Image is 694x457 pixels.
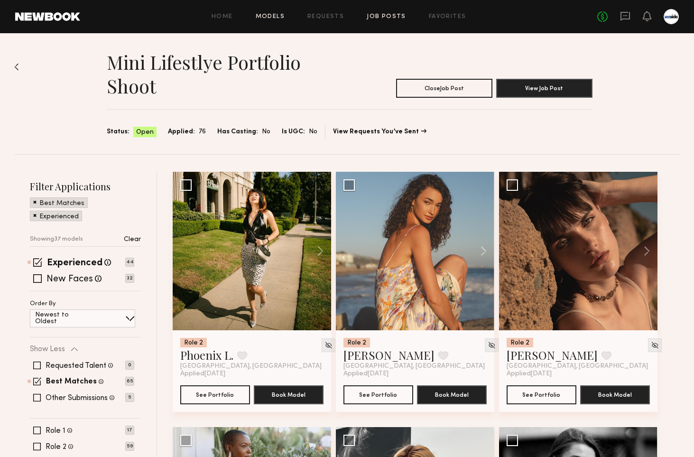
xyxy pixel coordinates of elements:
div: Applied [DATE] [343,370,487,378]
a: Book Model [417,390,487,398]
a: Favorites [429,14,466,20]
label: Best Matches [46,378,97,386]
div: Applied [DATE] [180,370,324,378]
span: [GEOGRAPHIC_DATA], [GEOGRAPHIC_DATA] [343,363,485,370]
span: No [309,127,317,137]
p: Newest to Oldest [35,312,92,325]
p: Show Less [30,345,65,353]
img: Unhide Model [651,341,659,349]
a: Job Posts [367,14,406,20]
p: 65 [125,377,134,386]
p: 44 [125,258,134,267]
a: Book Model [580,390,650,398]
img: Unhide Model [488,341,496,349]
p: 59 [125,442,134,451]
span: Status: [107,127,130,137]
a: [PERSON_NAME] [507,347,598,363]
span: 76 [199,127,206,137]
p: Order By [30,301,56,307]
button: See Portfolio [507,385,576,404]
img: Back to previous page [14,63,19,71]
p: 0 [125,361,134,370]
span: Applied: [168,127,195,137]
label: Requested Talent [46,362,106,370]
span: No [262,127,270,137]
span: [GEOGRAPHIC_DATA], [GEOGRAPHIC_DATA] [507,363,648,370]
p: Clear [124,236,141,243]
button: View Job Post [496,79,592,98]
p: Showing 37 models [30,236,83,242]
button: CloseJob Post [396,79,492,98]
a: View Requests You’ve Sent [333,129,426,135]
button: See Portfolio [343,385,413,404]
span: [GEOGRAPHIC_DATA], [GEOGRAPHIC_DATA] [180,363,322,370]
button: Book Model [417,385,487,404]
h1: Mini Lifestlye Portfolio Shoot [107,50,350,98]
a: [PERSON_NAME] [343,347,435,363]
div: Role 2 [507,338,533,347]
button: Book Model [254,385,324,404]
div: Role 2 [180,338,207,347]
a: Models [256,14,285,20]
div: Applied [DATE] [507,370,650,378]
label: Role 2 [46,443,66,451]
label: Role 1 [46,427,65,435]
a: Book Model [254,390,324,398]
p: 5 [125,393,134,402]
label: Other Submissions [46,394,108,402]
a: Requests [307,14,344,20]
a: Home [212,14,233,20]
button: See Portfolio [180,385,250,404]
div: Role 2 [343,338,370,347]
p: Best Matches [39,200,84,207]
button: Book Model [580,385,650,404]
span: Has Casting: [217,127,258,137]
span: Open [136,128,154,137]
p: 32 [125,274,134,283]
label: New Faces [46,275,93,284]
p: 17 [125,426,134,435]
img: Unhide Model [324,341,333,349]
a: Phoenix L. [180,347,233,363]
h2: Filter Applications [30,180,141,193]
p: Experienced [39,214,79,220]
label: Experienced [47,259,102,268]
span: Is UGC: [282,127,305,137]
